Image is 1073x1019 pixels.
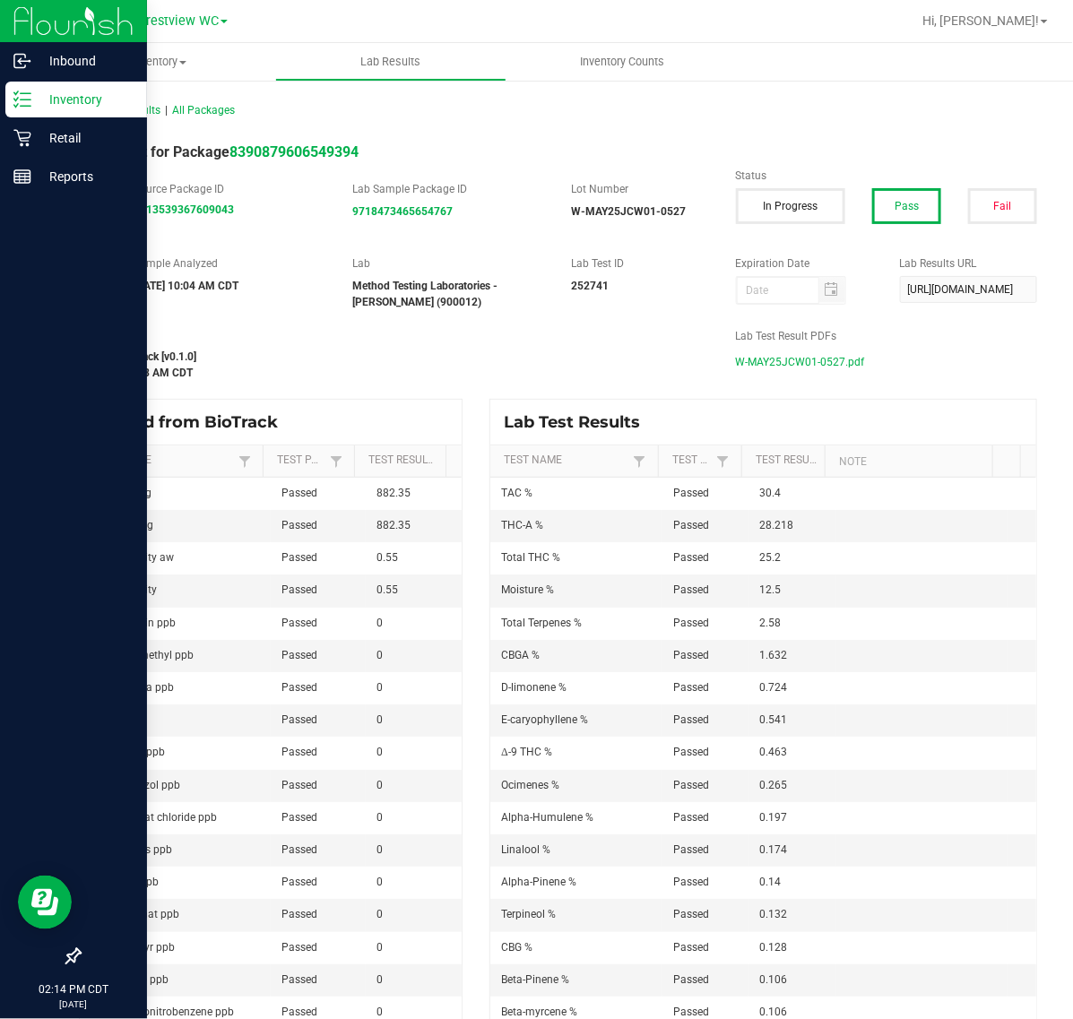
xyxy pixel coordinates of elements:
span: 882.35 [376,487,411,499]
span: Total Terpenes % [501,617,582,629]
a: 8390879606549394 [229,143,359,160]
strong: [DATE] 10:04 AM CDT [134,280,238,292]
p: Reports [31,166,139,187]
a: Filter [628,450,650,472]
span: Passed [673,713,709,726]
span: 2.58 [759,617,781,629]
span: 0.541 [759,713,787,726]
span: Passed [673,1006,709,1018]
a: Filter [234,450,255,472]
span: Hi, [PERSON_NAME]! [922,13,1039,28]
span: Beta-Pinene % [501,973,569,986]
a: Inventory Counts [506,43,739,81]
span: Passed [673,811,709,824]
span: 0 [376,1006,383,1018]
a: Filter [325,450,347,472]
label: Expiration Date [736,255,873,272]
span: 0 [376,811,383,824]
span: 0.55 [376,551,398,564]
a: Test PassedSortable [672,453,713,468]
span: Passed [281,1006,317,1018]
a: Test NameSortable [93,453,233,468]
span: 0.106 [759,973,787,986]
span: Passed [281,843,317,856]
button: In Progress [736,188,846,224]
span: 0 [376,617,383,629]
span: Pentachloronitrobenzene ppb [91,1006,234,1018]
label: Lab Results URL [900,255,1037,272]
span: All Packages [172,104,235,117]
span: 0 [376,843,383,856]
span: Passed [281,713,317,726]
span: Sortable [438,453,453,468]
span: Passed [673,843,709,856]
label: Lab Test ID [571,255,708,272]
span: Passed [673,746,709,758]
span: Terpineol % [501,908,556,920]
strong: 9718473465654767 [352,205,453,218]
p: Inventory [31,89,139,110]
span: Passed [673,908,709,920]
inline-svg: Retail [13,129,31,147]
span: 0.128 [759,941,787,954]
label: Status [736,168,1037,184]
span: 0.265 [759,779,787,791]
button: Pass [872,188,941,224]
span: CBGA % [501,649,540,661]
span: Passed [673,876,709,888]
span: Passed [673,583,709,596]
span: W-MAY25JCW01-0527.pdf [736,349,865,376]
span: Alpha-Pinene % [501,876,576,888]
a: 6413539367609043 [134,203,234,216]
span: Passed [281,681,317,694]
span: 0 [376,876,383,888]
span: Passed [673,973,709,986]
label: Last Modified [79,328,709,344]
span: 0 [376,649,383,661]
span: 0.463 [759,746,787,758]
span: Ocimenes % [501,779,559,791]
a: Inventory [43,43,275,81]
span: 0 [376,713,383,726]
span: | [165,104,168,117]
label: Source Package ID [134,181,325,197]
span: Passed [281,746,317,758]
span: Passed [281,551,317,564]
span: Passed [673,617,709,629]
span: 0 [376,681,383,694]
span: Synced from BioTrack [93,412,291,432]
span: Alpha-Humulene % [501,811,593,824]
span: Passed [281,583,317,596]
label: Lab Sample Package ID [352,181,544,197]
span: Passed [673,779,709,791]
span: 0 [376,779,383,791]
span: 0.132 [759,908,787,920]
span: E-caryophyllene % [501,713,588,726]
span: Inventory Counts [556,54,688,70]
span: THC-A % [501,519,543,531]
a: Test PassedSortable [277,453,324,468]
span: 12.5 [759,583,781,596]
span: TAC % [501,487,532,499]
label: Sample Analyzed [134,255,325,272]
inline-svg: Inbound [13,52,31,70]
span: 0 [376,908,383,920]
span: Linalool % [501,843,550,856]
strong: Method Testing Laboratories - [PERSON_NAME] (900012) [352,280,498,308]
span: 0 [376,973,383,986]
span: Δ-9 THC % [501,746,552,758]
span: Passed [281,973,317,986]
span: Passed [281,779,317,791]
span: Passed [281,941,317,954]
span: Total THC % [501,551,560,564]
span: 0.55 [376,583,398,596]
a: Test NameSortable [504,453,628,468]
span: 882.35 [376,519,411,531]
label: Lab [352,255,544,272]
span: 25.2 [759,551,781,564]
p: 02:14 PM CDT [8,981,139,997]
p: [DATE] [8,997,139,1011]
span: Crestview WC [138,13,219,29]
span: Lab Results [336,54,445,70]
